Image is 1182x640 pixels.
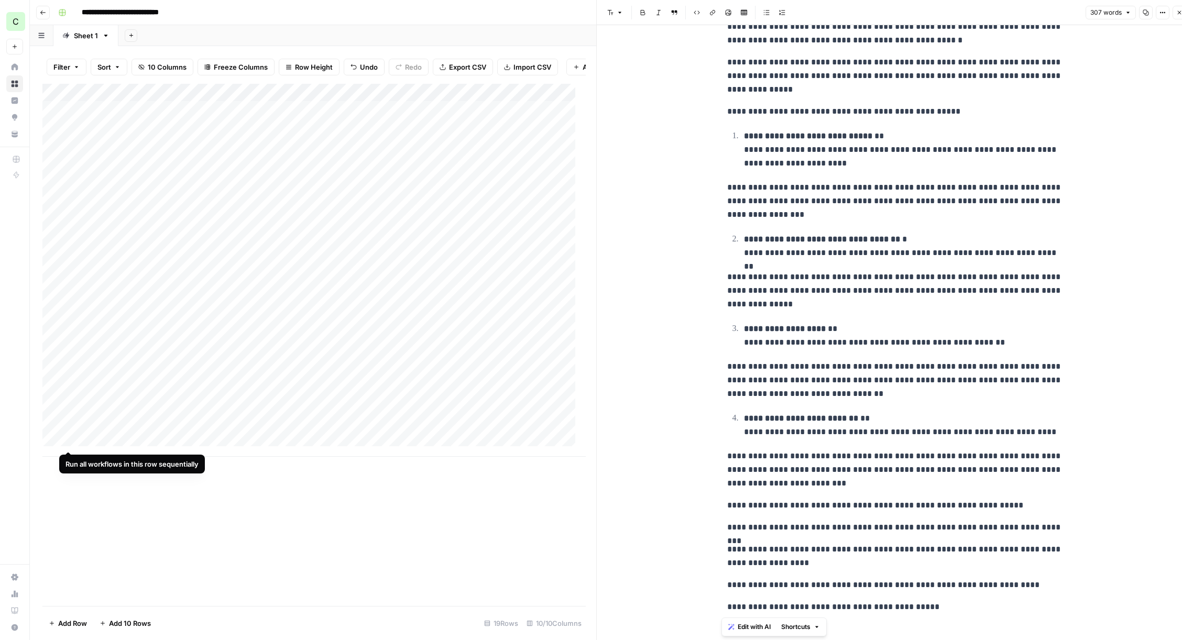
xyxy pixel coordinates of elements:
a: Browse [6,75,23,92]
span: Undo [360,62,378,72]
span: Sort [97,62,111,72]
a: Home [6,59,23,75]
button: 307 words [1086,6,1136,19]
button: Filter [47,59,86,75]
div: 10/10 Columns [522,615,586,632]
a: Usage [6,586,23,602]
span: Freeze Columns [214,62,268,72]
div: Run all workflows in this row sequentially [65,459,199,469]
button: Export CSV [433,59,493,75]
span: 10 Columns [148,62,187,72]
button: Sort [91,59,127,75]
button: Add 10 Rows [93,615,157,632]
a: Your Data [6,126,23,142]
span: C [13,15,19,28]
span: Add 10 Rows [109,618,151,628]
div: Sheet 1 [74,30,98,41]
span: 307 words [1090,8,1122,17]
button: Row Height [279,59,340,75]
span: Shortcuts [781,622,811,632]
a: Opportunities [6,109,23,126]
a: Learning Hub [6,602,23,619]
button: Help + Support [6,619,23,636]
a: Settings [6,569,23,586]
span: Row Height [295,62,333,72]
button: 10 Columns [132,59,193,75]
span: Redo [405,62,422,72]
button: Add Row [42,615,93,632]
button: Add Column [566,59,630,75]
a: Sheet 1 [53,25,118,46]
button: Redo [389,59,429,75]
span: Filter [53,62,70,72]
div: 19 Rows [480,615,522,632]
a: Insights [6,92,23,109]
button: Edit with AI [724,620,775,634]
span: Add Column [583,62,623,72]
button: Import CSV [497,59,558,75]
span: Export CSV [449,62,486,72]
span: Import CSV [513,62,551,72]
button: Shortcuts [777,620,824,634]
button: Freeze Columns [198,59,275,75]
span: Edit with AI [738,622,771,632]
button: Workspace: Chris's Workspace [6,8,23,35]
button: Undo [344,59,385,75]
span: Add Row [58,618,87,628]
